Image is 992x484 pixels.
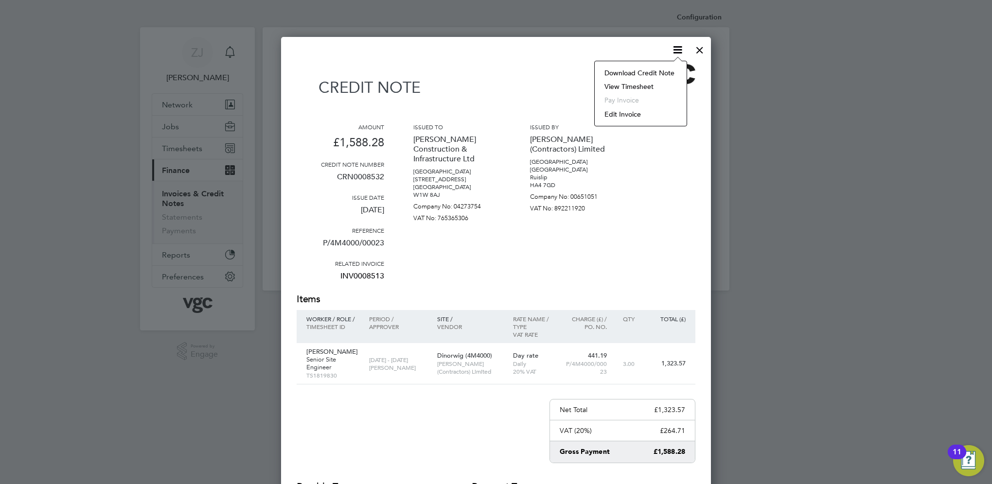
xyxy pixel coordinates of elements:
[369,363,427,371] p: [PERSON_NAME]
[437,352,503,360] p: Dinorwig (4M4000)
[413,123,501,131] h3: Issued to
[340,267,384,293] a: INV0008513
[369,323,427,330] p: Approver
[513,315,555,330] p: Rate name / type
[530,158,618,166] p: [GEOGRAPHIC_DATA]
[297,293,695,306] h2: Items
[530,123,618,131] h3: Issued by
[600,107,682,121] li: Edit invoice
[530,131,618,158] p: [PERSON_NAME] (Contractors) Limited
[306,371,359,379] p: TS1819830
[297,193,384,201] h3: Issue date
[297,160,384,168] h3: Credit note number
[413,210,501,222] p: VAT No: 765365306
[530,189,618,201] p: Company No: 00651051
[560,405,587,414] p: Net Total
[297,131,384,160] p: £1,588.28
[297,201,384,226] p: [DATE]
[297,168,384,193] p: CRN0008532
[600,66,682,80] li: Download Credit Note
[297,234,384,259] p: P/4M4000/00023
[306,348,359,356] p: [PERSON_NAME]
[369,315,427,323] p: Period /
[654,447,685,457] p: £1,588.28
[644,360,686,367] p: 1,323.57
[513,360,555,367] p: Daily
[565,360,607,375] p: P/4M4000/00023
[617,315,635,323] p: QTY
[413,199,501,210] p: Company No: 04273754
[437,360,503,375] p: [PERSON_NAME] (Contractors) Limited
[306,356,359,371] p: Senior Site Engineer
[297,78,421,97] h1: Credit note
[413,131,501,168] p: [PERSON_NAME] Construction & Infrastructure Ltd
[513,367,555,375] p: 20% VAT
[513,330,555,338] p: VAT rate
[953,445,984,476] button: Open Resource Center, 11 new notifications
[953,452,961,465] div: 11
[530,181,618,189] p: HA4 7GD
[306,315,359,323] p: Worker / Role /
[306,323,359,330] p: Timesheet ID
[660,426,685,435] p: £264.71
[297,123,384,131] h3: Amount
[413,175,501,183] p: [STREET_ADDRESS]
[437,315,503,323] p: Site /
[297,226,384,234] h3: Reference
[413,168,501,175] p: [GEOGRAPHIC_DATA]
[560,447,610,457] p: Gross Payment
[644,315,686,323] p: Total (£)
[565,315,607,323] p: Charge (£) /
[437,323,503,330] p: Vendor
[617,360,635,367] p: 3.00
[654,405,685,414] p: £1,323.57
[600,80,682,93] li: View timesheet
[530,173,618,181] p: Ruislip
[600,93,682,107] li: Pay invoice
[297,259,384,267] h3: Related invoice
[565,323,607,330] p: Po. No.
[565,352,607,360] p: 441.19
[560,426,592,435] p: VAT (20%)
[413,183,501,191] p: [GEOGRAPHIC_DATA]
[530,166,618,173] p: [GEOGRAPHIC_DATA]
[513,352,555,360] p: Day rate
[369,356,427,363] p: [DATE] - [DATE]
[530,201,618,212] p: VAT No: 892211920
[413,191,501,199] p: W1W 8AJ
